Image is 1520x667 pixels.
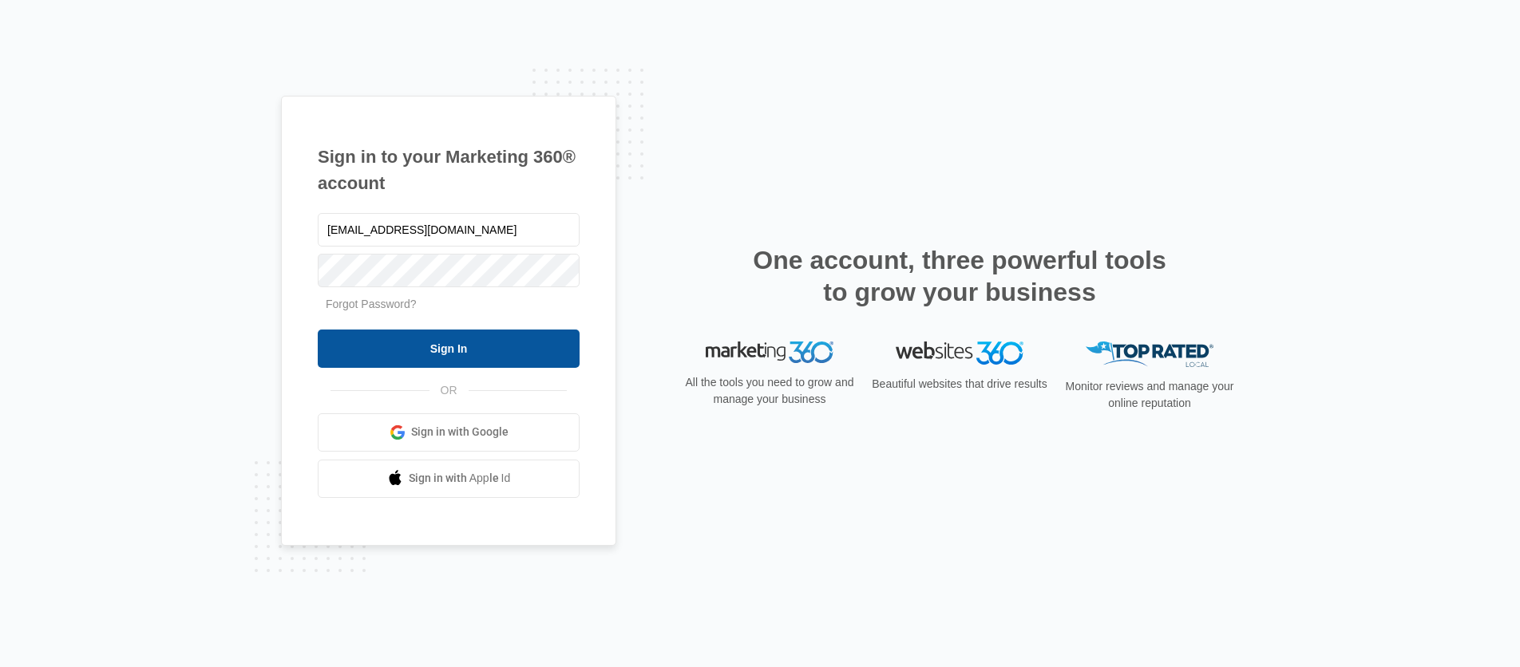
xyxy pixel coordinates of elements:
span: OR [429,382,469,399]
a: Sign in with Apple Id [318,460,580,498]
span: Sign in with Google [411,424,509,440]
p: Beautiful websites that drive results [870,376,1049,393]
img: Marketing 360 [706,341,833,364]
a: Sign in with Google [318,413,580,452]
h1: Sign in to your Marketing 360® account [318,144,580,196]
h2: One account, three powerful tools to grow your business [748,244,1171,308]
input: Sign In [318,330,580,368]
a: Forgot Password? [326,298,417,310]
p: Monitor reviews and manage your online reputation [1060,378,1239,412]
input: Email [318,213,580,247]
span: Sign in with Apple Id [409,470,511,487]
p: All the tools you need to grow and manage your business [680,374,859,408]
img: Websites 360 [896,341,1023,365]
img: Top Rated Local [1086,341,1213,368]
